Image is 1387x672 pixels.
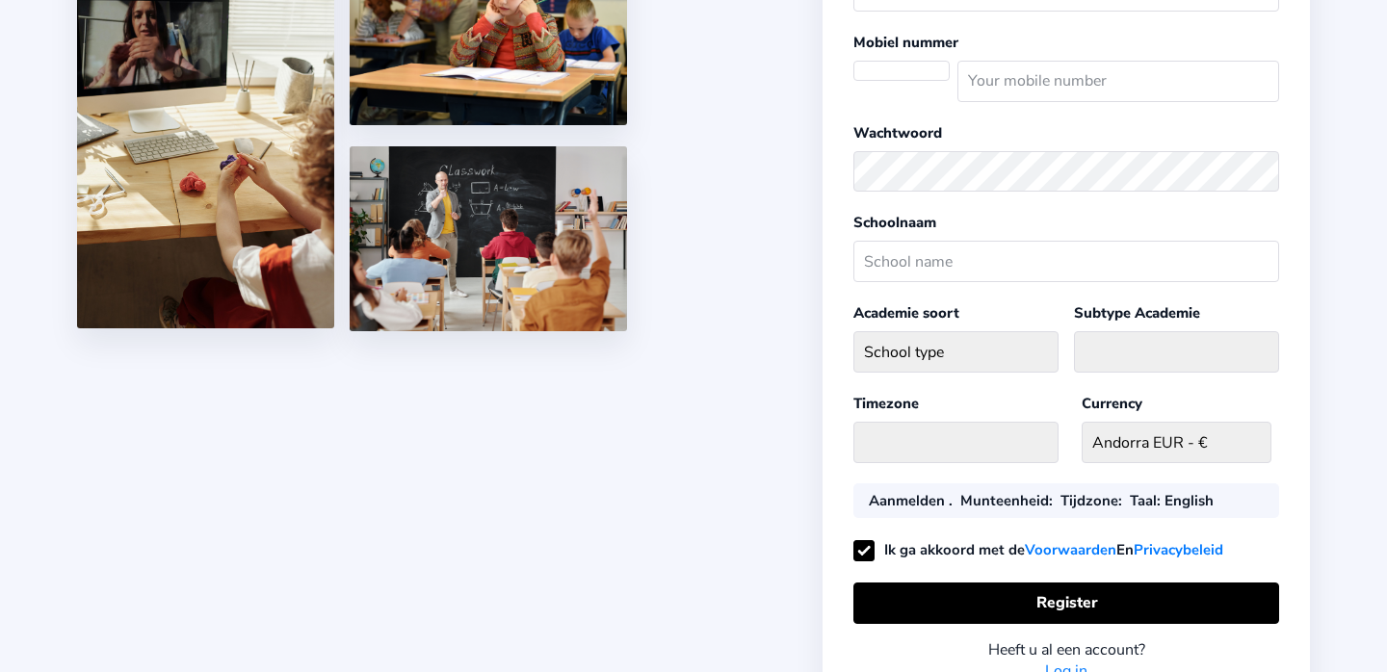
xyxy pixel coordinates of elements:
ion-icon: eye outline [1250,162,1270,182]
b: Munteenheid [960,491,1049,510]
label: Timezone [853,394,919,413]
label: Currency [1082,394,1142,413]
button: Register [853,582,1279,624]
b: Tijdzone [1060,491,1118,510]
div: : [1060,491,1122,510]
label: Schoolnaam [853,213,936,232]
label: Mobiel nummer [853,33,958,52]
img: 5.png [350,146,627,331]
div: : English [1130,491,1214,510]
a: Privacybeleid [1134,538,1223,562]
label: Wachtwoord [853,123,942,142]
a: Voorwaarden [1025,538,1116,562]
div: : [960,491,1053,510]
label: Subtype Academie [1074,303,1200,323]
div: Heeft u al een account? [853,639,1279,660]
label: Ik ga akkoord met de En [853,540,1223,559]
b: Taal [1130,491,1157,510]
button: eye outlineeye off outline [1250,162,1279,182]
div: Aanmelden . [869,491,953,510]
input: School name [853,241,1279,282]
input: Your mobile number [957,61,1279,102]
label: Academie soort [853,303,959,323]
